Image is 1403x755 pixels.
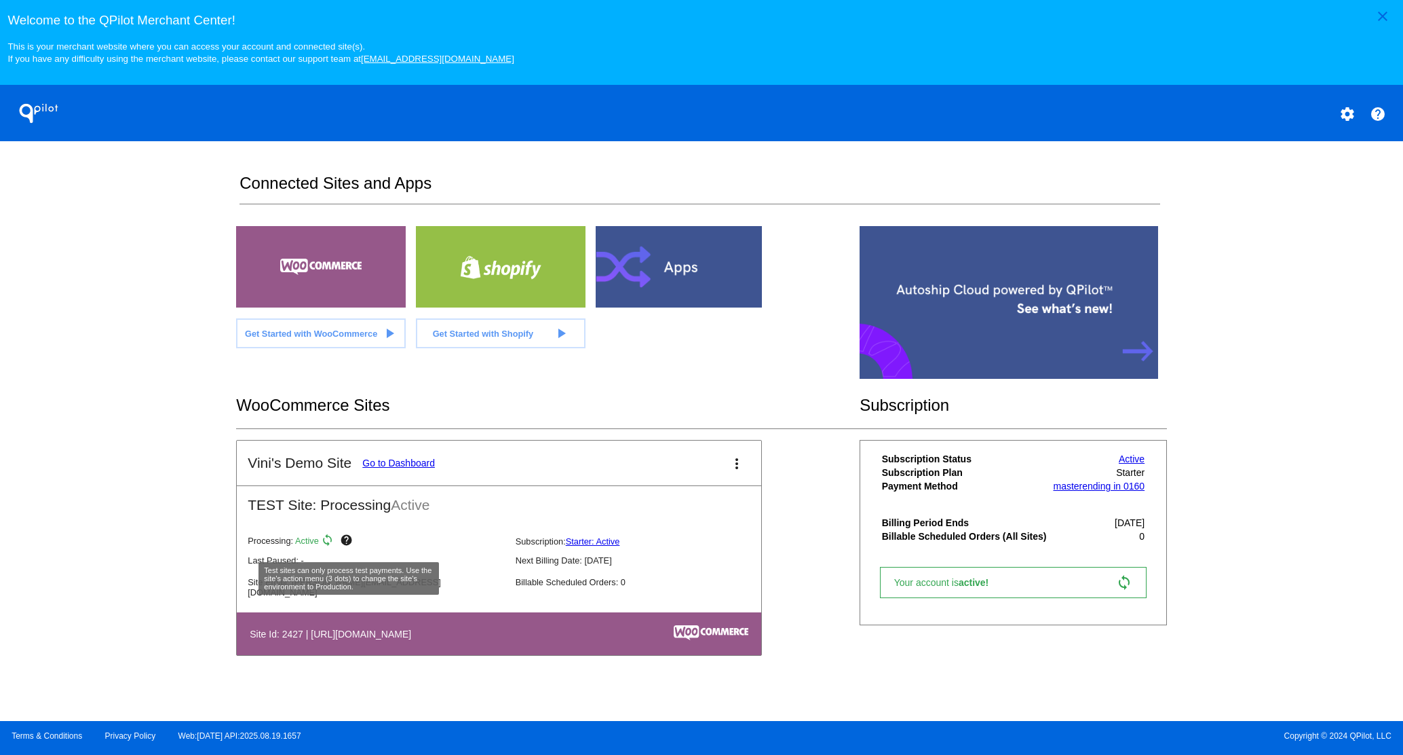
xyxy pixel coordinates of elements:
[1375,8,1391,24] mat-icon: close
[236,396,860,415] h2: WooCommerce Sites
[881,530,1050,542] th: Billable Scheduled Orders (All Sites)
[1116,574,1132,591] mat-icon: sync
[239,174,1159,204] h2: Connected Sites and Apps
[894,577,1003,588] span: Your account is
[245,329,377,339] span: Get Started with WooCommerce
[881,453,1050,465] th: Subscription Status
[1053,481,1082,492] span: master
[516,555,772,566] p: Next Billing Date: [DATE]
[881,480,1050,492] th: Payment Method
[674,625,748,640] img: c53aa0e5-ae75-48aa-9bee-956650975ee5
[881,517,1050,529] th: Billing Period Ends
[881,466,1050,479] th: Subscription Plan
[433,329,534,339] span: Get Started with Shopify
[1139,531,1145,542] span: 0
[340,534,356,550] mat-icon: help
[178,731,301,741] a: Web:[DATE] API:2025.08.19.1657
[1115,517,1145,528] span: [DATE]
[248,455,351,471] h2: Vini's Demo Site
[12,100,66,127] h1: QPilot
[1053,481,1145,492] a: masterending in 0160
[1370,106,1386,122] mat-icon: help
[416,318,585,348] a: Get Started with Shopify
[7,13,1395,28] h3: Welcome to the QPilot Merchant Center!
[248,577,504,597] p: Site Email: [PERSON_NAME][EMAIL_ADDRESS][DOMAIN_NAME]
[248,555,504,566] p: Last Paused: -
[391,497,429,513] span: Active
[236,318,406,348] a: Get Started with WooCommerce
[361,54,514,64] a: [EMAIL_ADDRESS][DOMAIN_NAME]
[1339,106,1356,122] mat-icon: settings
[1116,467,1145,478] span: Starter
[959,577,995,588] span: active!
[237,486,761,513] h2: TEST Site: Processing
[295,536,319,547] span: Active
[1119,454,1145,464] a: Active
[381,325,398,342] mat-icon: play_arrow
[566,536,620,547] a: Starter: Active
[880,567,1147,598] a: Your account isactive! sync
[362,458,435,468] a: Go to Dashboard
[553,325,569,342] mat-icon: play_arrow
[516,577,772,587] p: Billable Scheduled Orders: 0
[250,629,418,640] h4: Site Id: 2427 | [URL][DOMAIN_NAME]
[713,731,1391,741] span: Copyright © 2024 QPilot, LLC
[860,396,1167,415] h2: Subscription
[321,534,337,550] mat-icon: sync
[12,731,82,741] a: Terms & Conditions
[105,731,156,741] a: Privacy Policy
[516,536,772,547] p: Subscription:
[248,534,504,550] p: Processing:
[7,41,514,64] small: This is your merchant website where you can access your account and connected site(s). If you hav...
[729,456,745,472] mat-icon: more_vert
